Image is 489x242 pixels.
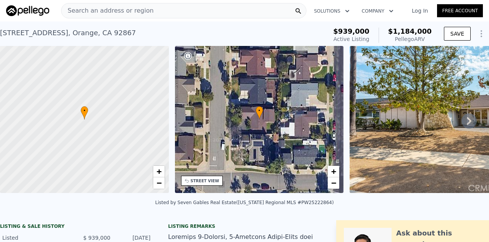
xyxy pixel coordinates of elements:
[156,178,161,188] span: −
[331,178,336,188] span: −
[83,235,110,241] span: $ 939,000
[191,178,219,184] div: STREET VIEW
[81,107,88,114] span: •
[328,166,339,177] a: Zoom in
[6,5,49,16] img: Pellego
[156,167,161,176] span: +
[81,106,88,119] div: •
[474,26,489,41] button: Show Options
[155,200,334,205] div: Listed by Seven Gables Real Estate ([US_STATE] Regional MLS #PW25222864)
[256,106,263,119] div: •
[444,27,471,41] button: SAVE
[334,36,369,42] span: Active Listing
[62,6,154,15] span: Search an address or region
[153,177,165,189] a: Zoom out
[153,166,165,177] a: Zoom in
[168,223,321,229] div: Listing remarks
[331,167,336,176] span: +
[388,35,432,43] div: Pellego ARV
[256,107,263,114] span: •
[333,27,369,35] span: $939,000
[308,4,356,18] button: Solutions
[388,27,432,35] span: $1,184,000
[117,234,151,242] div: [DATE]
[2,234,70,242] div: Listed
[437,4,483,17] a: Free Account
[403,7,437,15] a: Log In
[328,177,339,189] a: Zoom out
[356,4,400,18] button: Company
